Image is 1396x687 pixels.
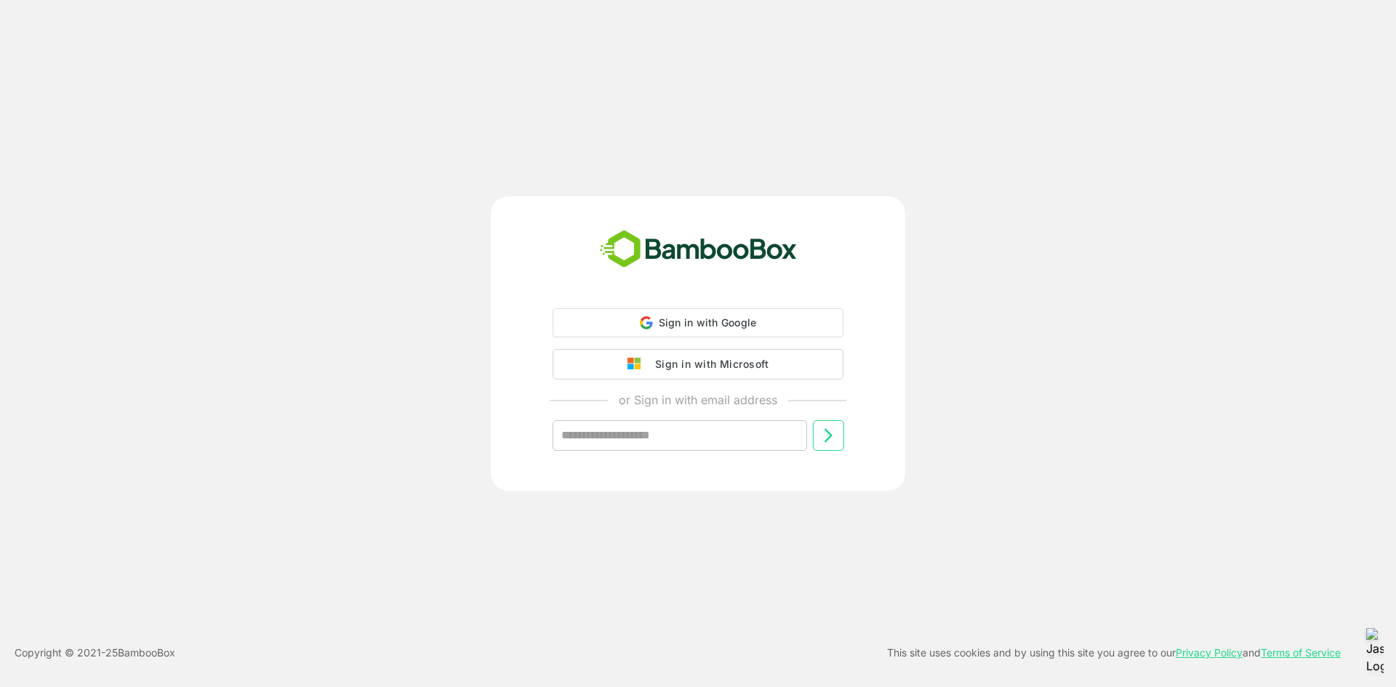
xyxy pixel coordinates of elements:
[659,316,757,329] span: Sign in with Google
[15,644,175,662] p: Copyright © 2021- 25 BambooBox
[592,225,805,273] img: bamboobox
[553,349,843,379] button: Sign in with Microsoft
[627,358,648,371] img: google
[553,308,843,337] div: Sign in with Google
[648,355,769,374] div: Sign in with Microsoft
[619,391,777,409] p: or Sign in with email address
[887,644,1341,662] p: This site uses cookies and by using this site you agree to our and
[1176,646,1243,659] a: Privacy Policy
[1261,646,1341,659] a: Terms of Service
